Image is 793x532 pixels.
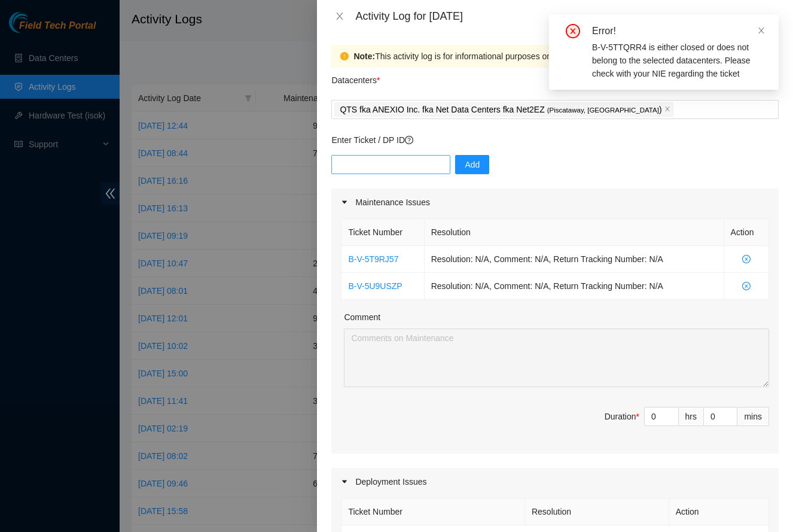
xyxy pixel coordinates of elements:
[592,24,764,38] div: Error!
[425,273,724,300] td: Resolution: N/A, Comment: N/A, Return Tracking Number: N/A
[335,11,344,21] span: close
[592,41,764,80] div: B-V-5TTQRR4 is either closed or does not belong to the selected datacenters. Please check with yo...
[547,107,659,114] span: ( Piscataway, [GEOGRAPHIC_DATA]
[331,11,348,22] button: Close
[679,407,704,426] div: hrs
[331,189,779,216] div: Maintenance Issues
[425,246,724,273] td: Resolution: N/A, Comment: N/A, Return Tracking Number: N/A
[405,136,413,144] span: question-circle
[664,106,670,113] span: close
[737,407,769,426] div: mins
[731,282,762,290] span: close-circle
[348,254,398,264] a: B-V-5T9RJ57
[525,498,669,525] th: Resolution
[425,219,724,246] th: Resolution
[344,329,769,387] textarea: Comment
[341,219,424,246] th: Ticket Number
[331,68,380,87] p: Datacenters
[344,311,380,324] label: Comment
[348,281,402,291] a: B-V-5U9USZP
[331,468,779,495] div: Deployment Issues
[455,155,489,174] button: Add
[465,158,480,171] span: Add
[355,10,779,23] div: Activity Log for [DATE]
[341,199,348,206] span: caret-right
[331,133,779,147] p: Enter Ticket / DP ID
[566,24,580,38] span: close-circle
[340,52,349,60] span: exclamation-circle
[731,255,762,263] span: close-circle
[669,498,769,525] th: Action
[340,103,661,117] p: QTS fka ANEXIO Inc. fka Net Data Centers fka Net2EZ )
[605,410,639,423] div: Duration
[341,498,525,525] th: Ticket Number
[353,50,375,63] strong: Note:
[757,26,765,35] span: close
[341,478,348,485] span: caret-right
[724,219,769,246] th: Action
